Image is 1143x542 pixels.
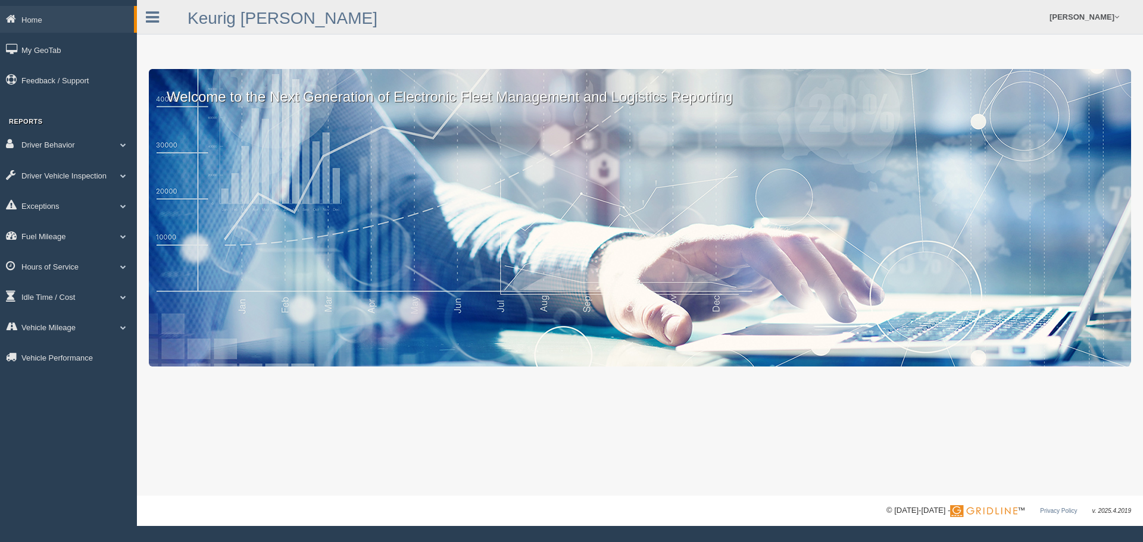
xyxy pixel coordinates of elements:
[950,505,1017,517] img: Gridline
[1092,507,1131,514] span: v. 2025.4.2019
[188,9,377,27] a: Keurig [PERSON_NAME]
[149,69,1131,107] p: Welcome to the Next Generation of Electronic Fleet Management and Logistics Reporting
[886,505,1131,517] div: © [DATE]-[DATE] - ™
[1040,507,1077,514] a: Privacy Policy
